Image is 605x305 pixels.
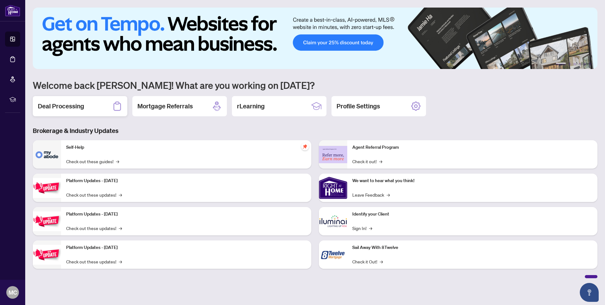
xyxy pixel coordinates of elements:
p: Platform Updates - [DATE] [66,177,306,184]
p: Identify your Client [352,211,592,218]
img: Platform Updates - July 8, 2025 [33,211,61,231]
button: 6 [589,63,591,65]
img: logo [5,5,20,16]
img: Platform Updates - July 21, 2025 [33,178,61,198]
p: Platform Updates - [DATE] [66,244,306,251]
button: 2 [568,63,571,65]
p: We want to hear what you think! [352,177,592,184]
img: Self-Help [33,140,61,169]
p: Agent Referral Program [352,144,592,151]
a: Check it out!→ [352,158,382,165]
span: → [369,225,372,232]
img: Platform Updates - June 23, 2025 [33,245,61,265]
span: → [387,191,390,198]
span: → [116,158,119,165]
h3: Brokerage & Industry Updates [33,126,597,135]
a: Leave Feedback→ [352,191,390,198]
img: Slide 0 [33,8,597,69]
h2: rLearning [237,102,265,111]
p: Self-Help [66,144,306,151]
img: Agent Referral Program [319,146,347,163]
button: 3 [573,63,576,65]
a: Check out these guides!→ [66,158,119,165]
button: 1 [556,63,566,65]
span: → [119,258,122,265]
span: pushpin [301,143,309,150]
a: Check out these updates!→ [66,258,122,265]
button: 5 [584,63,586,65]
img: Sail Away With 8Twelve [319,240,347,269]
h2: Deal Processing [38,102,84,111]
h2: Mortgage Referrals [137,102,193,111]
p: Sail Away With 8Twelve [352,244,592,251]
img: We want to hear what you think! [319,174,347,202]
a: Check it Out!→ [352,258,383,265]
img: Identify your Client [319,207,347,235]
a: Check out these updates!→ [66,225,122,232]
a: Check out these updates!→ [66,191,122,198]
button: Open asap [580,283,599,302]
span: → [119,191,122,198]
a: Sign In!→ [352,225,372,232]
span: MC [9,288,17,297]
p: Platform Updates - [DATE] [66,211,306,218]
button: 4 [579,63,581,65]
h1: Welcome back [PERSON_NAME]! What are you working on [DATE]? [33,79,597,91]
span: → [119,225,122,232]
span: → [379,158,382,165]
h2: Profile Settings [337,102,380,111]
span: → [380,258,383,265]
